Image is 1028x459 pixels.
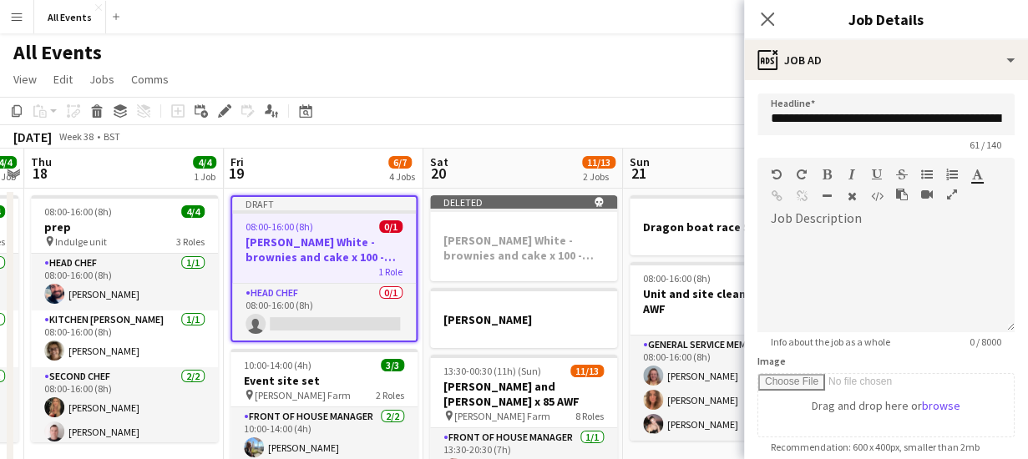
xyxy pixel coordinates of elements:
[194,170,215,183] div: 1 Job
[821,168,833,181] button: Bold
[232,284,416,340] app-card-role: Head Chef0/108:00-16:00 (8h)
[454,410,550,422] span: [PERSON_NAME] Farm
[757,335,904,348] span: Info about the job as a whole
[381,359,404,371] span: 3/3
[796,168,808,181] button: Redo
[230,154,244,169] span: Fri
[443,365,541,377] span: 13:30-00:30 (11h) (Sun)
[583,170,615,183] div: 2 Jobs
[921,168,933,181] button: Unordered List
[31,310,218,367] app-card-role: Kitchen [PERSON_NAME]1/108:00-16:00 (8h)[PERSON_NAME]
[956,139,1015,151] span: 61 / 140
[570,365,604,377] span: 11/13
[55,235,107,248] span: Indulge unit
[946,188,958,201] button: Fullscreen
[896,168,908,181] button: Strikethrough
[13,129,52,145] div: [DATE]
[376,389,404,401] span: 2 Roles
[31,367,218,448] app-card-role: Second Chef2/208:00-16:00 (8h)[PERSON_NAME][PERSON_NAME]
[744,40,1028,80] div: Job Ad
[430,379,617,409] h3: [PERSON_NAME] and [PERSON_NAME] x 85 AWF
[630,154,650,169] span: Sun
[428,164,448,183] span: 20
[124,68,175,90] a: Comms
[104,130,120,143] div: BST
[230,373,418,388] h3: Event site set
[31,219,218,235] h3: prep
[630,195,817,255] app-job-card: Dragon boat race Stratford
[921,188,933,201] button: Insert video
[232,235,416,265] h3: [PERSON_NAME] White - brownies and cake x 100 - collecting
[430,312,617,327] h3: [PERSON_NAME]
[7,68,43,90] a: View
[871,189,883,203] button: HTML Code
[89,72,114,87] span: Jobs
[83,68,121,90] a: Jobs
[575,410,604,422] span: 8 Roles
[946,168,958,181] button: Ordered List
[255,389,351,401] span: [PERSON_NAME] Farm
[430,195,617,209] div: Deleted
[31,154,52,169] span: Thu
[378,265,403,278] span: 1 Role
[430,195,617,281] app-job-card: Deleted [PERSON_NAME] White - brownies and cake x 100 - collecting
[744,8,1028,30] h3: Job Details
[232,197,416,210] div: Draft
[630,335,817,441] app-card-role: General service member3/308:00-16:00 (8h)[PERSON_NAME][PERSON_NAME][PERSON_NAME]
[13,40,102,65] h1: All Events
[821,189,833,203] button: Horizontal Line
[643,272,711,285] span: 08:00-16:00 (8h)
[13,72,37,87] span: View
[246,220,313,233] span: 08:00-16:00 (8h)
[627,164,650,183] span: 21
[230,195,418,342] app-job-card: Draft08:00-16:00 (8h)0/1[PERSON_NAME] White - brownies and cake x 100 - collecting1 RoleHead Chef...
[53,72,73,87] span: Edit
[228,164,244,183] span: 19
[31,254,218,310] app-card-role: Head Chef1/108:00-16:00 (8h)[PERSON_NAME]
[31,195,218,442] app-job-card: 08:00-16:00 (8h)4/4prep Indulge unit3 RolesHead Chef1/108:00-16:00 (8h)[PERSON_NAME]Kitchen [PERS...
[388,156,412,169] span: 6/7
[34,1,106,33] button: All Events
[193,156,216,169] span: 4/4
[47,68,79,90] a: Edit
[630,286,817,316] h3: Unit and site clean down AWF
[582,156,615,169] span: 11/13
[131,72,169,87] span: Comms
[430,288,617,348] app-job-card: [PERSON_NAME]
[771,168,782,181] button: Undo
[757,441,993,453] span: Recommendation: 600 x 400px, smaller than 2mb
[244,359,311,371] span: 10:00-14:00 (4h)
[896,188,908,201] button: Paste as plain text
[181,205,205,218] span: 4/4
[430,154,448,169] span: Sat
[55,130,97,143] span: Week 38
[956,335,1015,348] span: 0 / 8000
[630,262,817,441] app-job-card: 08:00-16:00 (8h)3/3Unit and site clean down AWF1 RoleGeneral service member3/308:00-16:00 (8h)[PE...
[630,219,817,235] h3: Dragon boat race Stratford
[846,168,858,181] button: Italic
[971,168,983,181] button: Text Color
[430,233,617,263] h3: [PERSON_NAME] White - brownies and cake x 100 - collecting
[379,220,403,233] span: 0/1
[846,189,858,203] button: Clear Formatting
[176,235,205,248] span: 3 Roles
[28,164,52,183] span: 18
[389,170,415,183] div: 4 Jobs
[44,205,112,218] span: 08:00-16:00 (8h)
[871,168,883,181] button: Underline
